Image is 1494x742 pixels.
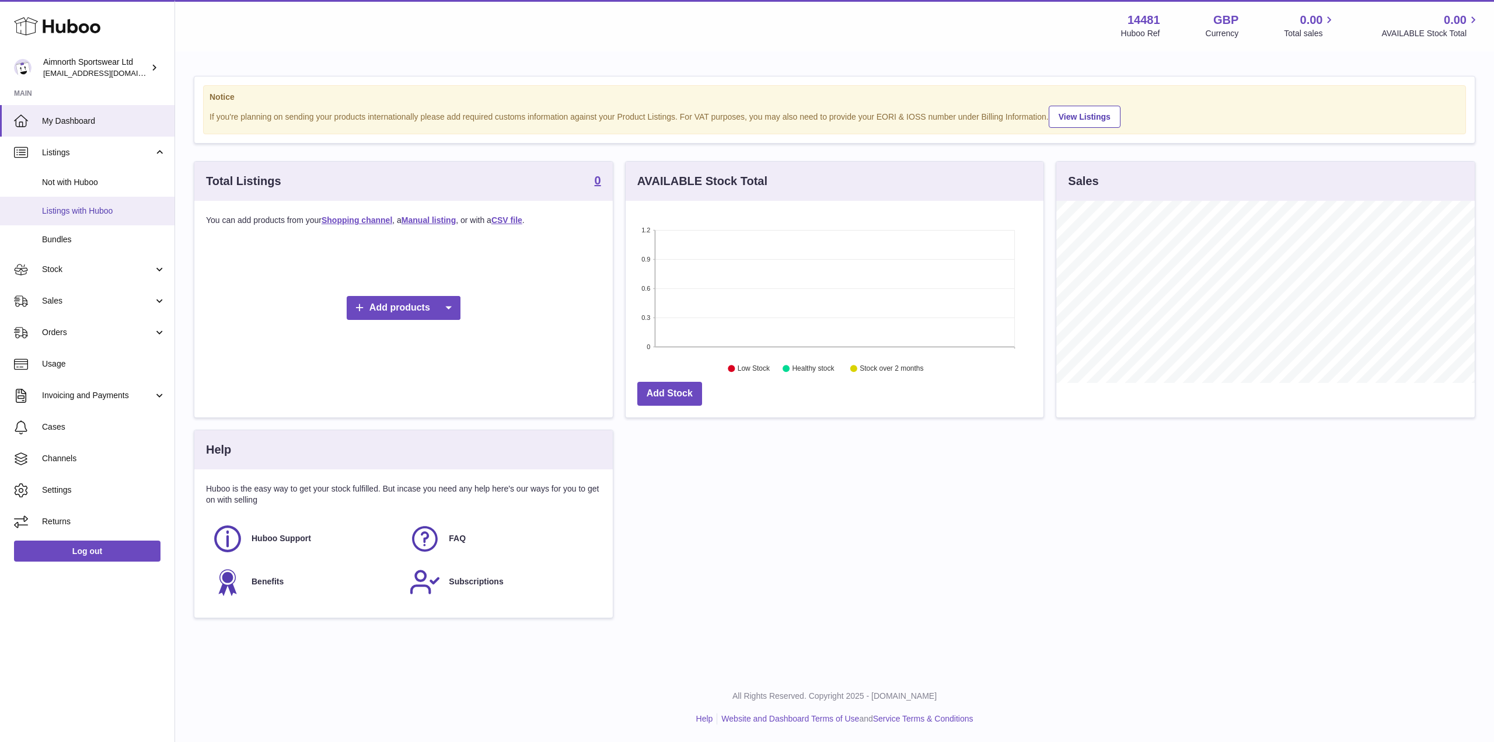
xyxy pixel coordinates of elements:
[14,59,32,76] img: internalAdmin-14481@internal.huboo.com
[1128,12,1160,28] strong: 14481
[1068,173,1098,189] h3: Sales
[641,256,650,263] text: 0.9
[402,215,456,225] a: Manual listing
[14,541,160,562] a: Log out
[449,576,503,587] span: Subscriptions
[721,714,859,723] a: Website and Dashboard Terms of Use
[42,147,153,158] span: Listings
[206,442,231,458] h3: Help
[42,116,166,127] span: My Dashboard
[717,713,973,724] li: and
[210,104,1460,128] div: If you're planning on sending your products internationally please add required customs informati...
[792,365,835,373] text: Healthy stock
[1206,28,1239,39] div: Currency
[42,264,153,275] span: Stock
[1284,28,1336,39] span: Total sales
[42,485,166,496] span: Settings
[696,714,713,723] a: Help
[347,296,460,320] a: Add products
[184,691,1485,702] p: All Rights Reserved. Copyright 2025 - [DOMAIN_NAME]
[1444,12,1467,28] span: 0.00
[212,566,397,598] a: Benefits
[42,421,166,433] span: Cases
[206,215,601,226] p: You can add products from your , a , or with a .
[1121,28,1160,39] div: Huboo Ref
[641,227,650,234] text: 1.2
[637,173,767,189] h3: AVAILABLE Stock Total
[42,234,166,245] span: Bundles
[42,516,166,527] span: Returns
[42,358,166,370] span: Usage
[1381,28,1480,39] span: AVAILABLE Stock Total
[1049,106,1120,128] a: View Listings
[641,285,650,292] text: 0.6
[252,533,311,544] span: Huboo Support
[637,382,702,406] a: Add Stock
[43,68,172,78] span: [EMAIL_ADDRESS][DOMAIN_NAME]
[42,390,153,401] span: Invoicing and Payments
[43,57,148,79] div: Aimnorth Sportswear Ltd
[210,92,1460,103] strong: Notice
[1284,12,1336,39] a: 0.00 Total sales
[595,175,601,189] a: 0
[595,175,601,186] strong: 0
[42,205,166,217] span: Listings with Huboo
[42,327,153,338] span: Orders
[1213,12,1238,28] strong: GBP
[449,533,466,544] span: FAQ
[860,365,923,373] text: Stock over 2 months
[206,173,281,189] h3: Total Listings
[409,523,595,555] a: FAQ
[873,714,973,723] a: Service Terms & Conditions
[491,215,522,225] a: CSV file
[1381,12,1480,39] a: 0.00 AVAILABLE Stock Total
[641,314,650,321] text: 0.3
[647,343,650,350] text: 0
[42,453,166,464] span: Channels
[1300,12,1323,28] span: 0.00
[738,365,770,373] text: Low Stock
[42,177,166,188] span: Not with Huboo
[409,566,595,598] a: Subscriptions
[322,215,392,225] a: Shopping channel
[42,295,153,306] span: Sales
[212,523,397,555] a: Huboo Support
[206,483,601,506] p: Huboo is the easy way to get your stock fulfilled. But incase you need any help here's our ways f...
[252,576,284,587] span: Benefits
